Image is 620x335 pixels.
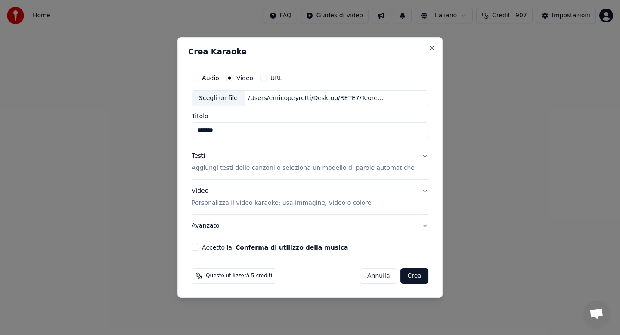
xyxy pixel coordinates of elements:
[192,113,428,119] label: Titolo
[245,94,391,103] div: /Users/enricopeyretti/Desktop/RETE7/Teorema.mp4
[270,75,282,81] label: URL
[192,164,415,173] p: Aggiungi testi delle canzoni o seleziona un modello di parole automatiche
[192,187,371,208] div: Video
[192,215,428,237] button: Avanzato
[236,244,348,250] button: Accetto la
[192,145,428,180] button: TestiAggiungi testi delle canzoni o seleziona un modello di parole automatiche
[236,75,253,81] label: Video
[192,152,205,161] div: Testi
[188,48,432,56] h2: Crea Karaoke
[401,268,428,284] button: Crea
[192,180,428,215] button: VideoPersonalizza il video karaoke: usa immagine, video o colore
[360,268,397,284] button: Annulla
[206,272,272,279] span: Questo utilizzerà 5 crediti
[202,244,348,250] label: Accetto la
[192,199,371,207] p: Personalizza il video karaoke: usa immagine, video o colore
[192,91,245,106] div: Scegli un file
[202,75,219,81] label: Audio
